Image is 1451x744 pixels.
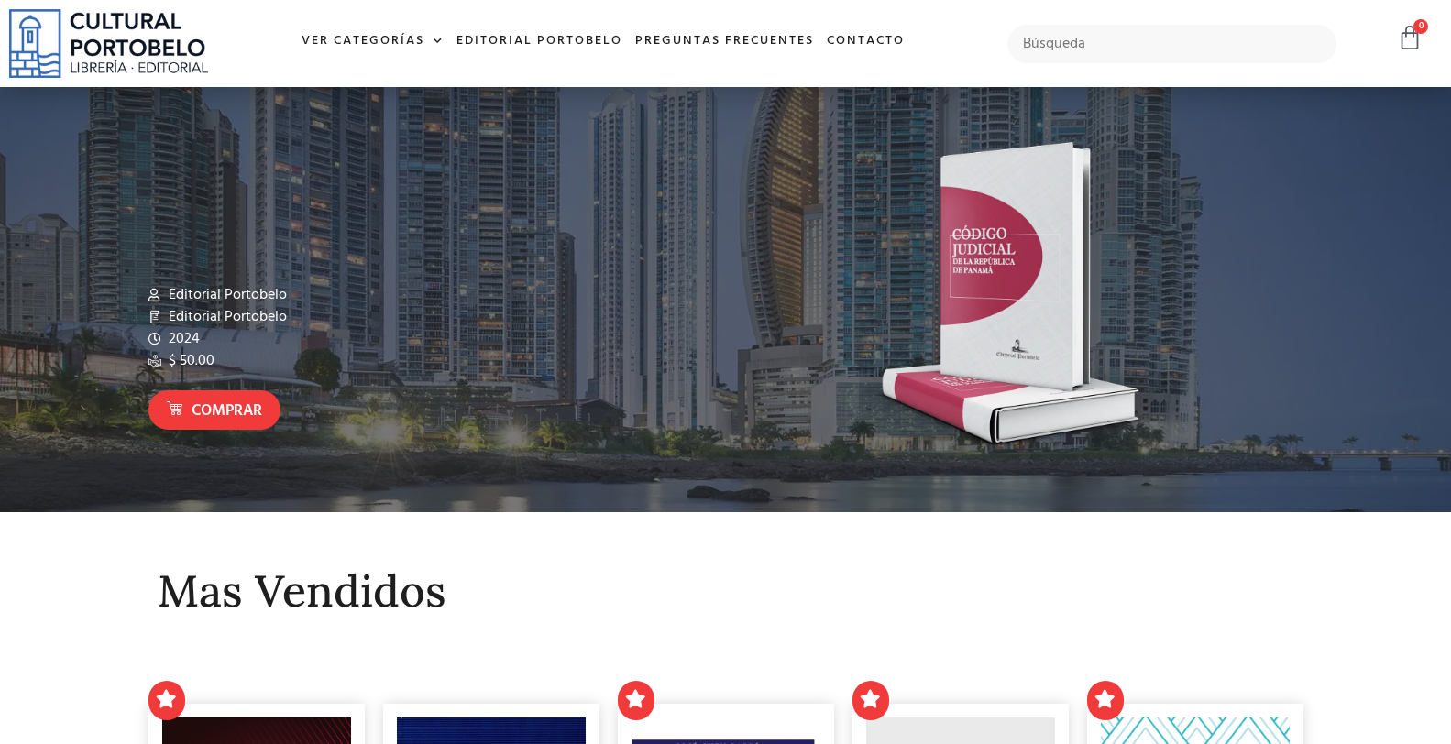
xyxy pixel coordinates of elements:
a: Contacto [820,22,911,61]
span: Comprar [192,399,262,423]
a: Comprar [148,390,280,430]
h2: Mas Vendidos [158,567,1294,616]
span: 2024 [164,328,200,350]
a: 0 [1397,25,1423,51]
span: Editorial Portobelo [164,284,287,306]
span: Editorial Portobelo [164,306,287,328]
span: 0 [1413,19,1428,34]
a: Editorial Portobelo [450,22,629,61]
a: Ver Categorías [295,22,450,61]
input: Búsqueda [1007,25,1336,63]
span: $ 50.00 [164,350,214,372]
a: Preguntas frecuentes [629,22,820,61]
